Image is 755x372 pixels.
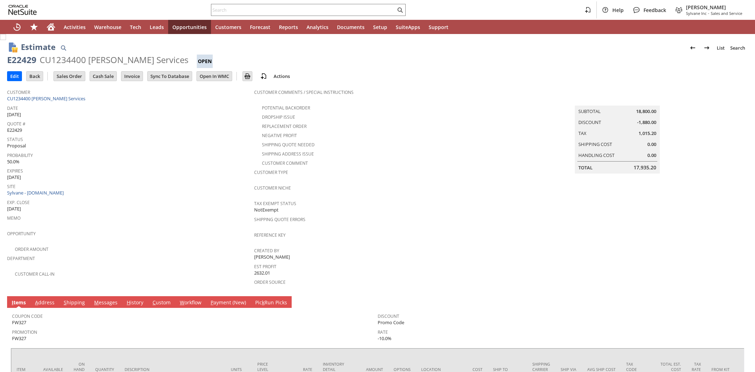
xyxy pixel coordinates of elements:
[429,24,448,30] span: Support
[254,216,305,222] a: Shipping Quote Errors
[7,231,36,237] a: Opportunity
[686,11,707,16] span: Sylvane Inc
[54,72,85,81] input: Sales Order
[180,299,184,306] span: W
[7,158,19,165] span: 50.0%
[735,298,744,306] a: Unrolled view on
[7,168,23,174] a: Expires
[378,335,391,342] span: -10.0%
[333,20,369,34] a: Documents
[262,142,315,148] a: Shipping Quote Needed
[64,299,67,306] span: S
[197,72,232,81] input: Open In WMC
[243,72,252,80] img: Print
[215,24,241,30] span: Customers
[94,24,121,30] span: Warehouse
[145,20,168,34] a: Leads
[578,119,601,125] a: Discount
[378,313,399,319] a: Discount
[10,299,28,307] a: Items
[7,205,21,212] span: [DATE]
[254,201,296,207] a: Tax Exempt Status
[275,20,302,34] a: Reports
[42,20,59,34] a: Home
[209,299,248,307] a: Payment (New)
[148,72,192,81] input: Sync To Database
[7,54,36,66] div: E22429
[254,264,276,270] a: Est Profit
[262,151,314,157] a: Shipping Address Issue
[211,6,396,14] input: Search
[7,190,65,196] a: Sylvane - [DOMAIN_NAME]
[27,72,43,81] input: Back
[47,23,55,31] svg: Home
[575,94,660,106] caption: Summary
[7,184,16,190] a: Site
[121,72,143,81] input: Invoice
[7,127,22,134] span: E22429
[92,299,119,307] a: Messages
[396,24,420,30] span: SuiteApps
[35,299,38,306] span: A
[7,89,30,95] a: Customer
[253,299,289,307] a: PickRun Picks
[578,108,601,114] a: Subtotal
[12,329,37,335] a: Promotion
[254,270,270,276] span: 2632.01
[254,254,290,260] span: [PERSON_NAME]
[125,299,145,307] a: History
[626,361,642,372] div: Tax Code
[578,152,614,158] a: Handling Cost
[703,44,711,52] img: Next
[64,24,86,30] span: Activities
[7,255,35,261] a: Department
[323,361,344,372] div: Inventory Detail
[688,44,697,52] img: Previous
[153,299,156,306] span: C
[262,160,308,166] a: Customer Comment
[150,24,164,30] span: Leads
[391,20,424,34] a: SuiteApps
[12,299,13,306] span: I
[211,20,246,34] a: Customers
[257,361,273,372] div: Price Level
[708,11,709,16] span: -
[8,20,25,34] a: Recent Records
[126,20,145,34] a: Tech
[578,141,612,147] a: Shipping Cost
[378,319,404,326] span: Promo Code
[59,20,90,34] a: Activities
[7,174,21,181] span: [DATE]
[369,20,391,34] a: Setup
[211,299,213,306] span: P
[647,152,656,159] span: 0.00
[254,248,279,254] a: Created By
[7,72,22,81] input: Edit
[13,23,21,31] svg: Recent Records
[259,72,268,80] img: add-record.svg
[8,5,37,15] svg: logo
[250,24,270,30] span: Forecast
[62,299,87,307] a: Shipping
[7,111,21,118] span: [DATE]
[172,24,207,30] span: Opportunities
[271,73,293,79] a: Actions
[197,55,213,68] div: Open
[727,42,748,53] a: Search
[262,133,297,139] a: Negative Profit
[12,335,26,342] span: FW327
[90,72,116,81] input: Cash Sale
[246,20,275,34] a: Forecast
[40,54,188,66] div: CU1234400 [PERSON_NAME] Services
[612,7,624,13] span: Help
[653,361,681,372] div: Total Est. Cost
[637,119,656,126] span: -1,880.00
[396,6,404,14] svg: Search
[15,246,48,252] a: Order Amount
[168,20,211,34] a: Opportunities
[262,114,295,120] a: Dropship Issue
[7,215,21,221] a: Memo
[532,361,550,372] div: Shipping Carrier
[424,20,453,34] a: Support
[254,169,288,175] a: Customer Type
